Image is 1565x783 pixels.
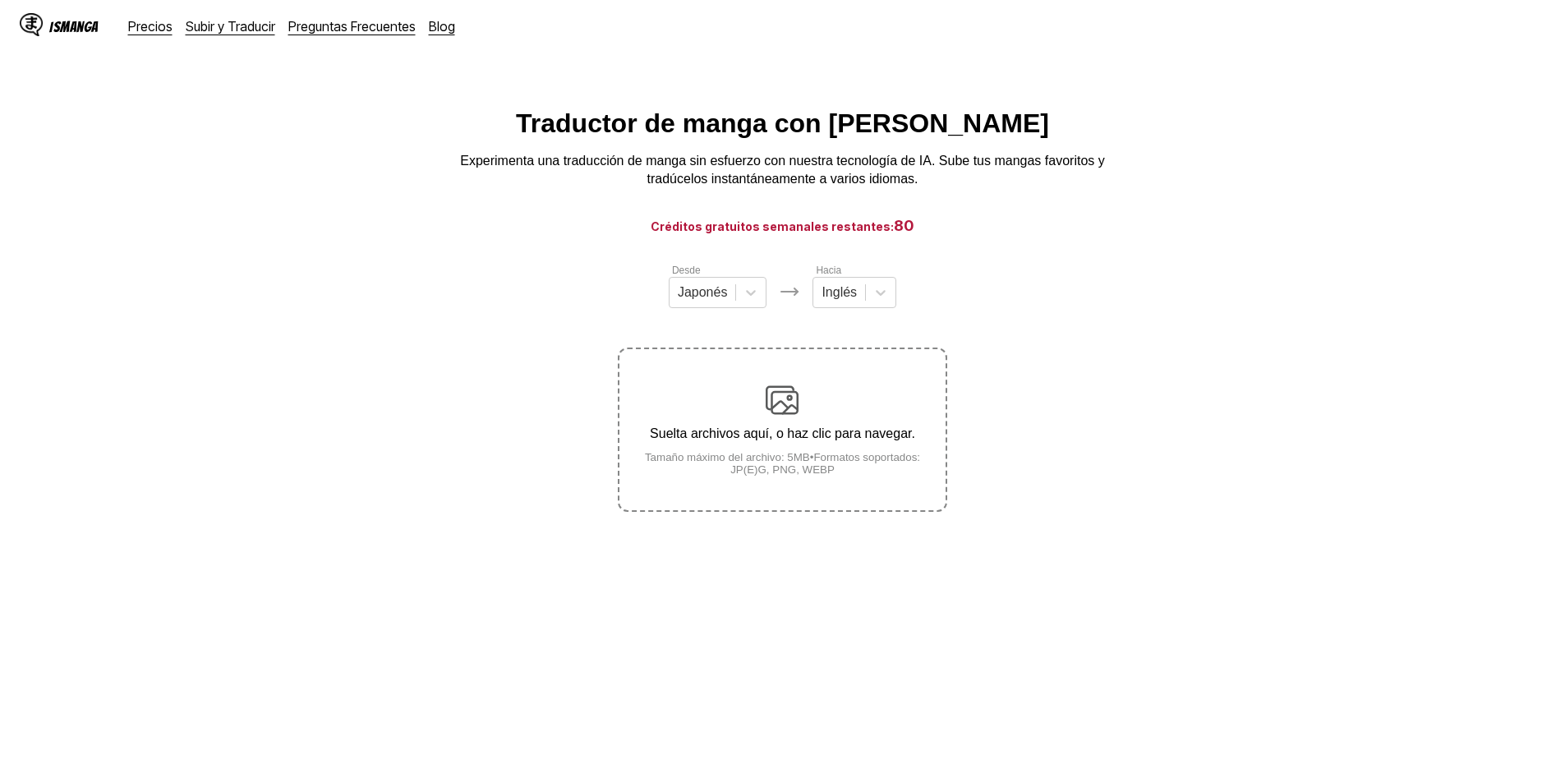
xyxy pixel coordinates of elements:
h3: Créditos gratuitos semanales restantes: [39,215,1526,236]
small: Tamaño máximo del archivo: 5MB • Formatos soportados: JP(E)G, PNG, WEBP [619,451,945,476]
a: Precios [128,18,173,35]
a: Preguntas Frecuentes [288,18,416,35]
a: Subir y Traducir [186,18,275,35]
a: IsManga LogoIsManga [20,13,128,39]
div: IsManga [49,19,99,35]
span: 80 [894,217,914,234]
label: Desde [672,265,701,276]
p: Experimenta una traducción de manga sin esfuerzo con nuestra tecnología de IA. Sube tus mangas fa... [454,152,1112,189]
h1: Traductor de manga con [PERSON_NAME] [516,108,1049,139]
img: IsManga Logo [20,13,43,36]
p: Suelta archivos aquí, o haz clic para navegar. [619,426,945,441]
img: Languages icon [780,282,799,302]
label: Hacia [816,265,841,276]
a: Blog [429,18,455,35]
